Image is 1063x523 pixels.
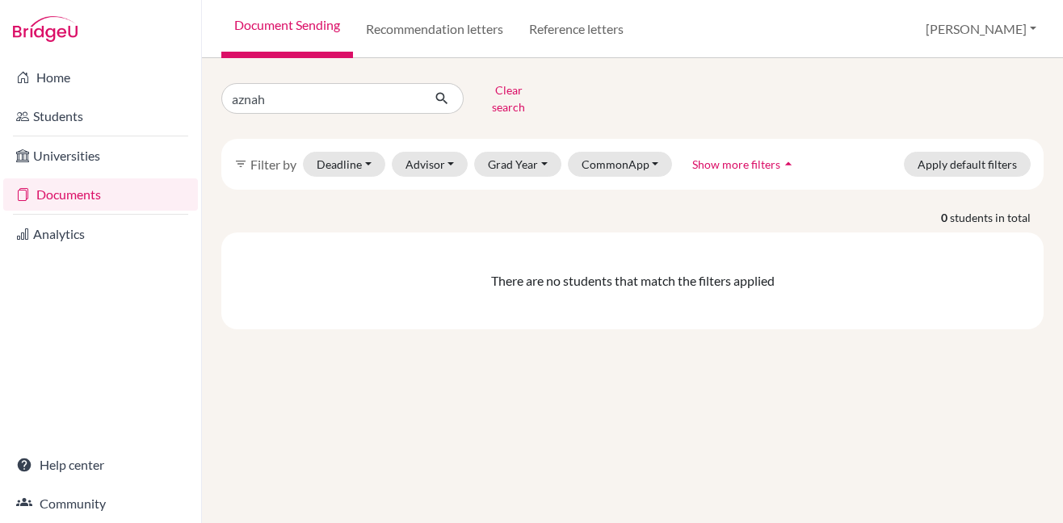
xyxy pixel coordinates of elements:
[3,178,198,211] a: Documents
[3,487,198,520] a: Community
[950,209,1044,226] span: students in total
[568,152,673,177] button: CommonApp
[228,271,1037,291] div: There are no students that match the filters applied
[474,152,561,177] button: Grad Year
[234,157,247,170] i: filter_list
[221,83,422,114] input: Find student by name...
[918,14,1044,44] button: [PERSON_NAME]
[904,152,1031,177] button: Apply default filters
[3,449,198,481] a: Help center
[3,218,198,250] a: Analytics
[3,100,198,132] a: Students
[780,156,796,172] i: arrow_drop_up
[250,157,296,172] span: Filter by
[941,209,950,226] strong: 0
[303,152,385,177] button: Deadline
[3,140,198,172] a: Universities
[692,157,780,171] span: Show more filters
[13,16,78,42] img: Bridge-U
[679,152,810,177] button: Show more filtersarrow_drop_up
[392,152,468,177] button: Advisor
[464,77,553,119] button: Clear search
[3,61,198,94] a: Home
